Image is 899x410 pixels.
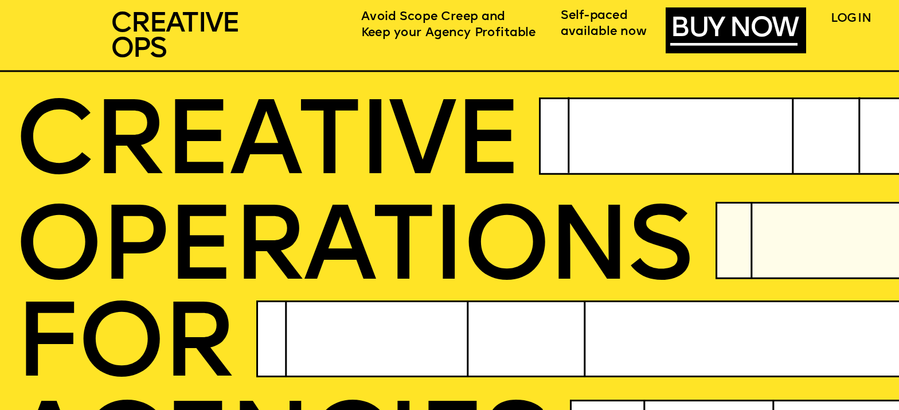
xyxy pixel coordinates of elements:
span: Keep your Agency Profitable [361,27,536,38]
span: FOR [14,297,233,403]
span: Self-paced [561,10,627,22]
span: available now [561,26,647,38]
a: LOG IN [831,13,870,25]
a: BUY NOW [670,15,797,46]
span: Avoid Scope Creep and [361,11,505,23]
span: CREATIVE OPS [111,10,239,64]
span: OPERatioNS [14,200,690,305]
span: CREATIVE [14,94,519,200]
